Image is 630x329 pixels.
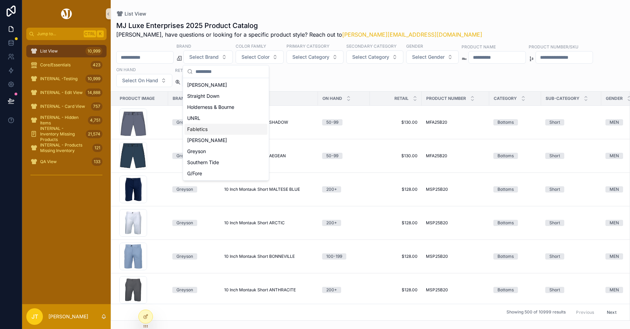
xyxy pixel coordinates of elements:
a: 10 Inch Montauk Short ANTHRACITE [224,287,314,293]
div: Fabletics [184,124,267,135]
div: MEN [610,153,619,159]
a: QA View133 [26,156,107,168]
a: List View10,999 [26,45,107,57]
a: Greyson [172,153,216,159]
span: On Hand [322,96,342,101]
a: 100-199 [322,253,366,260]
div: MEN [610,253,619,260]
span: INTERNAL - Card View [40,104,85,109]
a: Greyson [172,186,216,192]
div: Greyson [176,253,193,260]
span: Select Color [241,54,270,60]
a: Short [545,186,597,192]
span: MSP25B20 [426,187,448,192]
a: MFA25B20 [426,120,485,125]
div: Short [549,119,560,125]
span: Ctrl [84,30,96,37]
span: $130.00 [374,120,418,125]
div: Bottoms [497,186,514,192]
a: $130.00 [374,153,418,159]
span: Category [494,96,517,101]
div: 200+ [326,220,337,226]
div: 50-99 [326,119,338,125]
div: UNRL [184,113,267,124]
div: Greyson [176,119,193,125]
label: Primary Category [286,43,329,49]
a: INTERNAL - Hidden Items4,751 [26,114,107,126]
div: Short [549,153,560,159]
div: 10,999 [85,47,102,55]
div: [PERSON_NAME] [184,135,267,146]
a: Bottoms [493,153,537,159]
span: Showing 500 of 10999 results [506,310,566,315]
span: 10 Inch Montauk Short ANTHRACITE [224,287,296,293]
a: INTERNAL - Edit View14,888 [26,86,107,99]
p: [PERSON_NAME] [48,313,88,320]
a: Bottoms [493,186,537,192]
div: Greyson [176,287,193,293]
span: INTERNAL - Inventory Missing Products [40,126,83,142]
a: Short [545,153,597,159]
a: MSP25B20 [426,220,485,226]
a: 200+ [322,186,366,192]
a: 10 Inch Montauk Short MALTESE BLUE [224,187,314,192]
a: 50-99 [322,153,366,159]
label: Gender [406,43,423,49]
div: 200+ [326,287,337,293]
a: Short [545,287,597,293]
div: scrollable content [22,40,111,189]
a: INTERNAL - Card View757 [26,100,107,113]
div: 121 [92,144,102,152]
span: INTERNAL - Hidden Items [40,115,85,126]
h1: MJ Luxe Enterprises 2025 Product Catalog [116,21,482,30]
button: Select Button [116,74,172,87]
span: Product Number [426,96,466,101]
a: Greyson [172,119,216,125]
div: 14,888 [85,88,102,97]
a: List View [116,10,146,17]
a: [PERSON_NAME][EMAIL_ADDRESS][DOMAIN_NAME] [342,31,482,38]
label: Retail Price [175,67,202,73]
label: Product Number/SKU [529,44,578,50]
span: Select Gender [412,54,445,60]
span: Core/Essentials [40,62,71,68]
label: On Hand [116,66,136,73]
div: Short [549,220,560,226]
span: Jump to... [37,31,81,37]
span: 10 Inch Montauk Short MALTESE BLUE [224,187,300,192]
a: $128.00 [374,220,418,226]
a: Short [545,119,597,125]
label: Brand [176,43,191,49]
div: 100-199 [326,253,342,260]
span: JT [31,312,38,321]
button: Select Button [406,50,459,64]
span: INTERNAL - Edit View [40,90,83,95]
a: $128.00 [374,287,418,293]
div: 21,574 [86,130,102,138]
a: Short [545,220,597,226]
a: 200+ [322,220,366,226]
div: Short [549,253,560,260]
div: MEN [610,220,619,226]
div: 133 [92,158,102,166]
a: INTERNAL -Testing10,999 [26,73,107,85]
span: MFA25B20 [426,120,447,125]
span: Product Image [120,96,155,101]
div: 757 [91,102,102,111]
span: 10 Inch Montauk Short BONNEVILLE [224,254,295,259]
span: Select Category [352,54,389,60]
button: Jump to...CtrlK [26,28,107,40]
label: Secondary Category [346,43,396,49]
a: $128.00 [374,187,418,192]
span: List View [40,48,58,54]
button: Select Button [236,50,284,64]
span: Select Category [292,54,329,60]
div: Greyson [176,220,193,226]
span: Gender [606,96,623,101]
div: 50-99 [326,153,338,159]
div: Suggestions [183,78,269,180]
a: Core/Essentials423 [26,59,107,71]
